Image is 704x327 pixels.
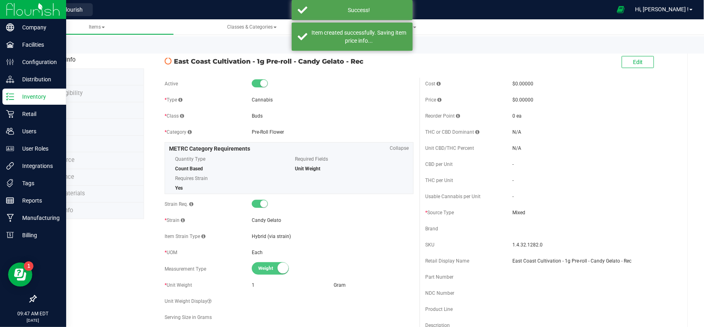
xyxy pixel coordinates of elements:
[312,6,407,14] div: Success!
[252,113,263,119] span: Buds
[175,166,203,172] span: Count Based
[512,113,522,119] span: 0 ea
[426,210,454,215] span: Source Type
[227,24,277,30] span: Classes & Categories
[14,109,63,119] p: Retail
[6,75,14,83] inline-svg: Distribution
[6,110,14,118] inline-svg: Retail
[6,41,14,49] inline-svg: Facilities
[4,317,63,323] p: [DATE]
[252,282,255,288] span: 1
[24,261,33,271] iframe: Resource center unread badge
[165,113,184,119] span: Class
[426,194,481,199] span: Usable Cannabis per Unit
[426,97,442,103] span: Price
[426,145,474,151] span: Unit CBD/THC Percent
[252,250,263,255] span: Each
[175,185,183,191] span: Yes
[14,144,63,153] p: User Roles
[165,266,206,272] span: Measurement Type
[512,145,521,151] span: N/A
[14,57,63,67] p: Configuration
[426,129,480,135] span: THC or CBD Dominant
[165,217,185,223] span: Strain
[169,145,250,152] span: METRC Category Requirements
[14,126,63,136] p: Users
[14,92,63,101] p: Inventory
[426,226,439,232] span: Brand
[6,127,14,135] inline-svg: Users
[295,166,321,172] span: Unit Weight
[622,56,654,68] button: Edit
[252,97,273,103] span: Cannabis
[252,217,281,223] span: Candy Gelato
[6,231,14,239] inline-svg: Billing
[252,234,291,239] span: Hybrid (via strain)
[165,315,212,320] span: Serving Size in Grams
[89,24,105,30] span: Items
[165,250,177,255] span: UOM
[512,97,533,103] span: $0.00000
[426,113,460,119] span: Reorder Point
[175,172,283,184] span: Requires Strain
[426,290,455,296] span: NDC Number
[512,241,674,248] span: 1.4.32.1282.0
[4,310,63,317] p: 09:47 AM EDT
[6,58,14,66] inline-svg: Configuration
[426,306,453,312] span: Product Line
[165,298,211,304] span: Unit Weight Display
[512,194,514,199] span: -
[6,162,14,170] inline-svg: Integrations
[426,274,454,280] span: Part Number
[512,81,533,87] span: $0.00000
[14,23,63,32] p: Company
[426,81,441,87] span: Cost
[207,299,211,304] i: Custom display text for unit weight (e.g., '1.25 g', '1 gram (0.035 oz)', '1 cookie (10mg THC)')
[165,81,178,87] span: Active
[612,2,630,17] span: Open Ecommerce Menu
[6,197,14,205] inline-svg: Reports
[165,129,192,135] span: Category
[6,145,14,153] inline-svg: User Roles
[14,196,63,205] p: Reports
[165,57,172,65] span: Pending Sync
[14,75,63,84] p: Distribution
[14,230,63,240] p: Billing
[426,242,435,248] span: SKU
[165,97,182,103] span: Type
[512,209,674,216] span: Mixed
[334,282,346,288] span: Gram
[14,178,63,188] p: Tags
[165,282,192,288] span: Unit Weight
[426,258,470,264] span: Retail Display Name
[6,23,14,31] inline-svg: Company
[6,179,14,187] inline-svg: Tags
[635,6,689,12] span: Hi, [PERSON_NAME] !
[390,145,409,152] span: Collapse
[165,234,205,239] span: Item Strain Type
[165,201,193,207] span: Strain Req.
[174,56,413,66] span: East Coast Cultivation - 1g Pre-roll - Candy Gelato - Rec
[252,129,284,135] span: Pre-Roll Flower
[258,263,295,274] span: Weight
[175,153,283,165] span: Quantity Type
[8,263,32,287] iframe: Resource center
[312,29,407,45] div: Item created successfully. Saving item price info...
[512,161,514,167] span: -
[14,161,63,171] p: Integrations
[6,93,14,101] inline-svg: Inventory
[6,214,14,222] inline-svg: Manufacturing
[512,257,674,265] span: East Coast Cultivation - 1g Pre-roll - Candy Gelato - Rec
[295,153,403,165] span: Required Fields
[14,213,63,223] p: Manufacturing
[426,178,453,183] span: THC per Unit
[512,129,521,135] span: N/A
[426,161,453,167] span: CBD per Unit
[512,178,514,183] span: -
[14,40,63,50] p: Facilities
[633,59,643,65] span: Edit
